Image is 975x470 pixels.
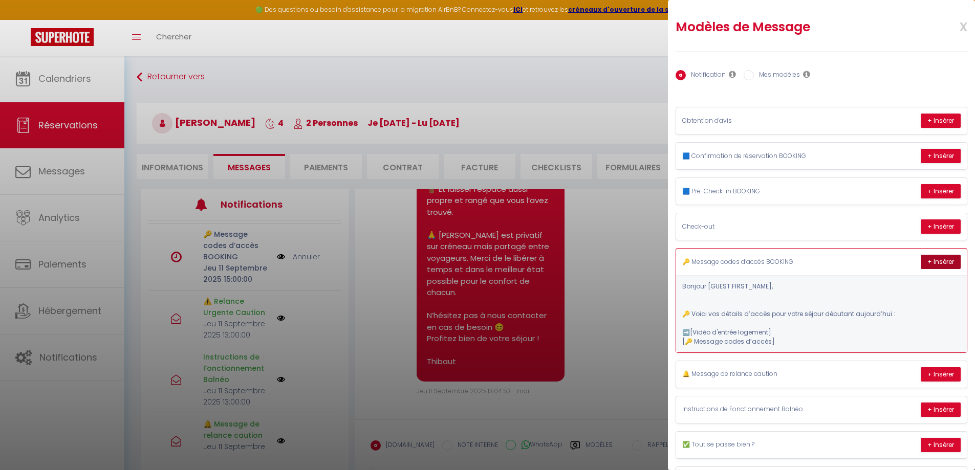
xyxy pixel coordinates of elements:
p: ➡️[Vidéo d'entrée logement]​ [682,328,895,337]
p: Instructions de Fonctionnement Balnéo [682,405,836,414]
i: Les notifications sont visibles par toi et ton équipe [729,70,736,78]
button: + Insérer [921,149,961,163]
iframe: Chat [931,424,967,462]
i: Les modèles généraux sont visibles par vous et votre équipe [803,70,810,78]
h2: Modèles de Message [676,19,914,35]
button: + Insérer [921,219,961,234]
label: Notification [686,70,726,81]
p: 🟦 Confirmation de réservation BOOKING [682,151,836,161]
p: Obtention d'avis [682,116,836,126]
span: x [935,14,967,38]
button: + Insérer [921,402,961,417]
p: 🔑 Message codes d’accès BOOKING [682,257,836,267]
p: Bonjour [GUEST:FIRST_NAME], [682,282,895,291]
button: Ouvrir le widget de chat LiveChat [8,4,39,35]
button: + Insérer [921,184,961,198]
p: [🔑 Message codes d’accès]​​ [682,337,895,346]
p: 🔑 Voici vos détails d’accès pour votre séjour débutant aujourd’hui : [682,309,895,319]
button: + Insérer [921,367,961,382]
p: 🟦 Pré-Check-in BOOKING [682,187,836,196]
label: Mes modèles [754,70,800,81]
button: + Insérer [921,438,961,452]
p: ✅ Tout se passe bien ? [682,440,836,450]
button: + Insérer [921,114,961,128]
p: Check-out [682,222,836,232]
button: + Insérer [921,255,961,269]
p: 🔔 Message de relance caution [682,369,836,379]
